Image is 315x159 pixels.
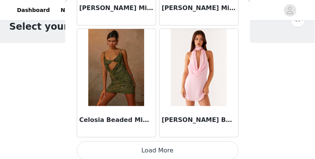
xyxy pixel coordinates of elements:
a: Networks [56,2,94,19]
h3: [PERSON_NAME] Mini Dress - White [79,3,153,13]
h3: [PERSON_NAME] Backless Scarf Mini Dress - Pink [162,115,236,125]
img: Celosia Beaded Mini Dress - Khaki [88,29,144,106]
h3: [PERSON_NAME] Mini Dress - Blue [162,3,236,13]
h3: Celosia Beaded Mini Dress - Khaki [79,115,153,125]
a: Dashboard [12,2,54,19]
img: Chantal Backless Scarf Mini Dress - Pink [171,29,227,106]
div: avatar [286,4,294,17]
h1: Select your styles! [9,20,107,34]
